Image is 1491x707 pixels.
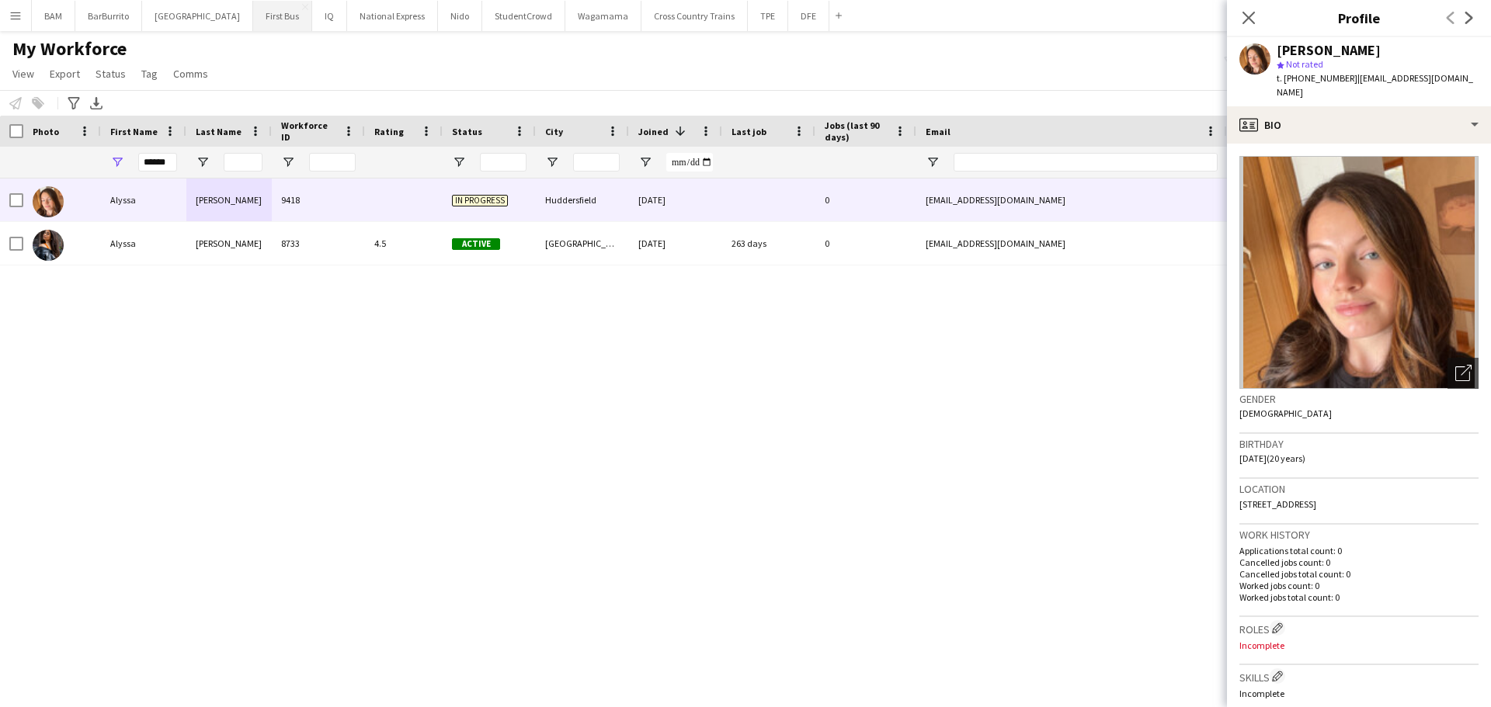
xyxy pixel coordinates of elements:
span: | [EMAIL_ADDRESS][DOMAIN_NAME] [1277,72,1473,98]
div: Huddersfield [536,178,629,221]
input: Last Name Filter Input [224,153,262,172]
button: Open Filter Menu [281,155,295,169]
button: Cross Country Trains [641,1,748,31]
p: Cancelled jobs count: 0 [1239,556,1479,568]
p: Cancelled jobs total count: 0 [1239,568,1479,580]
div: [DATE] [629,222,722,265]
div: Alyssa [101,178,186,221]
input: City Filter Input [573,153,620,172]
h3: Gender [1239,392,1479,406]
span: Joined [638,126,669,137]
button: TPE [748,1,788,31]
button: StudentCrowd [482,1,565,31]
span: Email [926,126,951,137]
p: Incomplete [1239,639,1479,651]
span: Status [452,126,482,137]
app-action-btn: Export XLSX [87,94,106,113]
p: Applications total count: 0 [1239,545,1479,556]
input: First Name Filter Input [138,153,177,172]
span: t. [PHONE_NUMBER] [1277,72,1357,84]
span: Photo [33,126,59,137]
input: Status Filter Input [480,153,527,172]
img: Alyssa Palmer [33,230,64,261]
span: Last Name [196,126,242,137]
span: [STREET_ADDRESS] [1239,498,1316,510]
h3: Birthday [1239,437,1479,451]
button: First Bus [253,1,312,31]
span: Status [96,67,126,81]
div: [EMAIL_ADDRESS][DOMAIN_NAME] [916,222,1227,265]
button: Nido [438,1,482,31]
span: Tag [141,67,158,81]
img: Alyssa Burrows [33,186,64,217]
button: Open Filter Menu [545,155,559,169]
span: [DEMOGRAPHIC_DATA] [1239,407,1332,419]
input: Workforce ID Filter Input [309,153,356,172]
h3: Profile [1227,8,1491,28]
button: IQ [312,1,347,31]
button: [GEOGRAPHIC_DATA] [142,1,253,31]
a: Tag [135,64,164,84]
div: Open photos pop-in [1448,358,1479,389]
span: View [12,67,34,81]
button: Open Filter Menu [638,155,652,169]
a: Status [89,64,132,84]
div: Bio [1227,106,1491,144]
p: Worked jobs total count: 0 [1239,591,1479,603]
span: Last job [732,126,766,137]
img: Crew avatar or photo [1239,156,1479,389]
button: BAM [32,1,75,31]
a: Export [43,64,86,84]
div: [PERSON_NAME] [186,222,272,265]
a: View [6,64,40,84]
p: Incomplete [1239,688,1479,699]
button: Wagamama [565,1,641,31]
span: Not rated [1286,58,1323,70]
span: [DATE] (20 years) [1239,452,1305,464]
a: Comms [167,64,214,84]
div: [GEOGRAPHIC_DATA] [536,222,629,265]
input: Email Filter Input [954,153,1218,172]
div: 4.5 [365,222,443,265]
input: Joined Filter Input [666,153,713,172]
span: Comms [173,67,208,81]
button: DFE [788,1,829,31]
div: 8733 [272,222,365,265]
div: [PERSON_NAME] [1277,43,1381,57]
div: 263 days [722,222,815,265]
div: [EMAIL_ADDRESS][DOMAIN_NAME] [916,178,1227,221]
button: Open Filter Menu [926,155,940,169]
div: 0 [815,222,916,265]
h3: Roles [1239,620,1479,636]
span: My Workforce [12,37,127,61]
div: Alyssa [101,222,186,265]
span: Workforce ID [281,120,337,143]
span: City [545,126,563,137]
app-action-btn: Advanced filters [64,94,83,113]
h3: Work history [1239,528,1479,542]
div: [PERSON_NAME] [186,178,272,221]
span: Export [50,67,80,81]
span: First Name [110,126,158,137]
button: Open Filter Menu [110,155,124,169]
div: 0 [815,178,916,221]
button: Open Filter Menu [196,155,210,169]
span: Jobs (last 90 days) [825,120,888,143]
h3: Skills [1239,668,1479,684]
span: Active [452,238,500,250]
button: Open Filter Menu [452,155,466,169]
span: In progress [452,195,508,206]
button: BarBurrito [75,1,142,31]
div: 9418 [272,178,365,221]
p: Worked jobs count: 0 [1239,580,1479,591]
div: [DATE] [629,178,722,221]
button: National Express [347,1,438,31]
h3: Location [1239,482,1479,496]
span: Rating [374,126,404,137]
